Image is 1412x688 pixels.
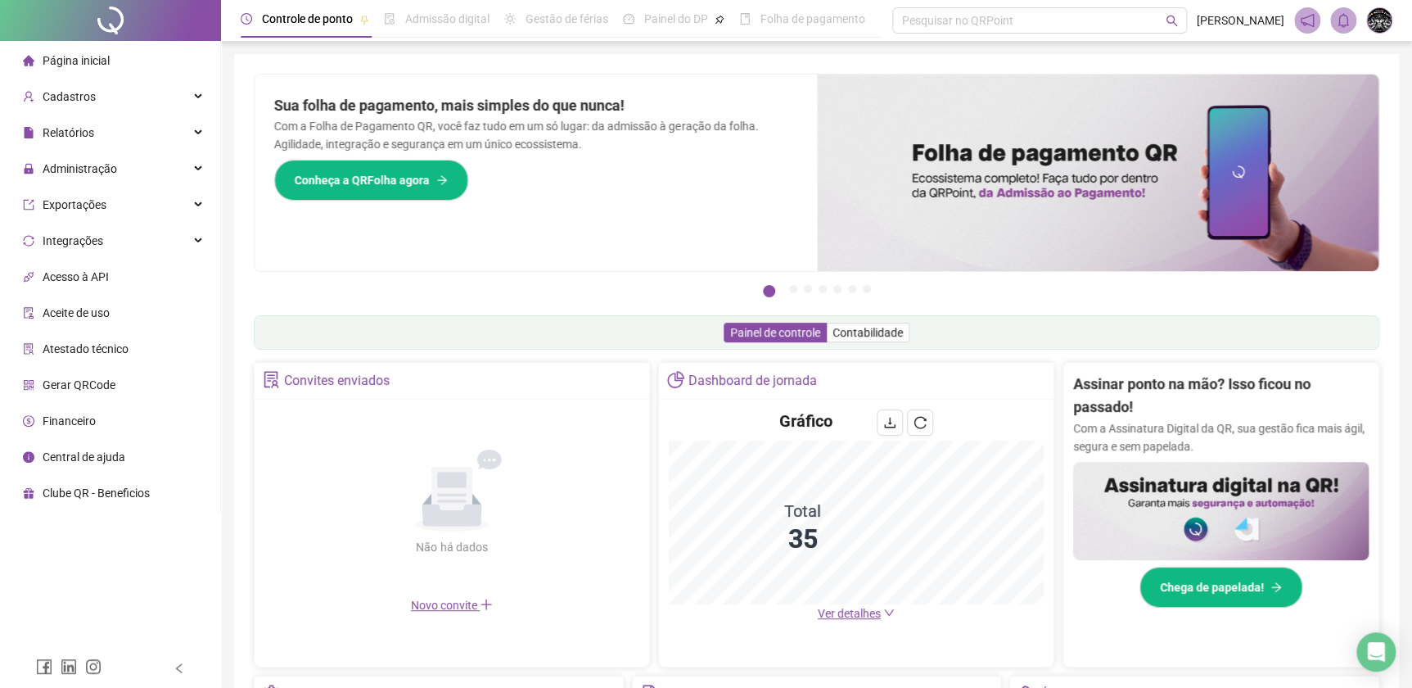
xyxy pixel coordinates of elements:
img: banner%2F8d14a306-6205-4263-8e5b-06e9a85ad873.png [817,75,1379,271]
span: facebook [36,659,52,675]
span: Admissão digital [405,12,489,25]
span: Página inicial [43,54,110,67]
span: Gerar QRCode [43,378,115,392]
span: Exportações [43,198,106,211]
span: Administração [43,162,117,175]
span: Painel do DP [644,12,708,25]
span: Atestado técnico [43,342,129,355]
button: 6 [848,285,856,293]
img: 61831 [1367,8,1392,33]
button: 3 [804,285,812,293]
span: Financeiro [43,414,96,428]
span: export [23,199,34,210]
span: download [883,416,896,429]
h2: Assinar ponto na mão? Isso ficou no passado! [1073,373,1369,419]
span: Aceite de uso [43,306,110,319]
span: dollar [23,415,34,427]
button: Chega de papelada! [1139,567,1302,608]
span: audit [23,307,34,319]
span: bell [1336,13,1351,28]
span: Central de ajuda [43,450,125,464]
span: user-add [23,91,34,102]
span: solution [23,343,34,355]
span: api [23,271,34,283]
span: Chega de papelada! [1160,578,1264,596]
span: info-circle [23,451,34,463]
span: Relatórios [43,126,94,139]
button: 4 [819,285,827,293]
span: sun [504,13,516,25]
span: gift [23,487,34,499]
span: linkedin [61,659,77,675]
span: search [1166,15,1178,27]
span: dashboard [623,13,634,25]
span: book [739,13,751,25]
span: pushpin [359,15,369,25]
span: plus [480,598,493,611]
div: Convites enviados [284,367,390,395]
span: reload [914,416,927,429]
span: file [23,127,34,138]
span: instagram [85,659,102,675]
span: [PERSON_NAME] [1197,11,1284,29]
span: Acesso à API [43,270,109,283]
span: notification [1300,13,1315,28]
span: arrow-right [436,174,448,186]
span: Clube QR - Beneficios [43,487,150,500]
a: Ver detalhes down [818,607,895,620]
button: 1 [763,285,775,297]
h2: Sua folha de pagamento, mais simples do que nunca! [274,94,797,117]
button: 2 [789,285,797,293]
img: banner%2F02c71560-61a6-44d4-94b9-c8ab97240462.png [1073,462,1369,560]
button: Conheça a QRFolha agora [274,160,468,201]
div: Open Intercom Messenger [1356,632,1396,672]
span: arrow-right [1270,582,1282,593]
span: pushpin [715,15,724,25]
p: Com a Assinatura Digital da QR, sua gestão fica mais ágil, segura e sem papelada. [1073,419,1369,455]
span: sync [23,235,34,247]
div: Dashboard de jornada [688,367,817,395]
span: solution [263,371,280,388]
span: Integrações [43,234,103,247]
span: Cadastros [43,90,96,103]
button: 7 [863,285,871,293]
span: left [174,663,185,674]
span: home [23,55,34,66]
span: Gestão de férias [526,12,608,25]
span: Novo convite [411,599,493,612]
span: down [883,607,895,618]
h4: Gráfico [778,410,832,432]
span: Controle de ponto [262,12,353,25]
span: file-done [384,13,395,25]
div: Não há dados [377,538,527,556]
span: Contabilidade [832,326,903,339]
p: Com a Folha de Pagamento QR, você faz tudo em um só lugar: da admissão à geração da folha. Agilid... [274,117,797,153]
span: qrcode [23,379,34,391]
span: pie-chart [667,371,684,388]
button: 5 [833,285,841,293]
span: Folha de pagamento [760,12,865,25]
span: lock [23,163,34,174]
span: Painel de controle [730,326,820,339]
span: clock-circle [241,13,252,25]
span: Ver detalhes [818,607,881,620]
span: Conheça a QRFolha agora [295,171,430,189]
